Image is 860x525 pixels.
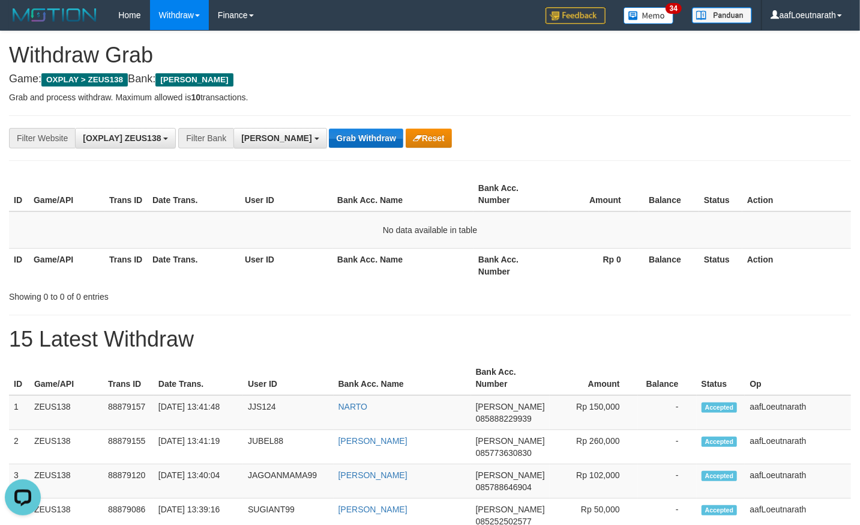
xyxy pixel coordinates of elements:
[29,464,103,499] td: ZEUS138
[148,177,240,211] th: Date Trans.
[742,177,851,211] th: Action
[639,248,699,282] th: Balance
[550,395,638,430] td: Rp 150,000
[702,471,738,481] span: Accepted
[29,177,104,211] th: Game/API
[338,436,407,446] a: [PERSON_NAME]
[745,395,851,430] td: aafLoeutnarath
[338,402,368,411] a: NARTO
[334,361,471,395] th: Bank Acc. Name
[702,402,738,413] span: Accepted
[148,248,240,282] th: Date Trans.
[476,402,545,411] span: [PERSON_NAME]
[9,128,75,148] div: Filter Website
[699,248,742,282] th: Status
[243,430,334,464] td: JUBEL88
[29,248,104,282] th: Game/API
[9,91,851,103] p: Grab and process withdraw. Maximum allowed is transactions.
[406,129,452,148] button: Reset
[697,361,745,395] th: Status
[9,211,851,249] td: No data available in table
[474,177,549,211] th: Bank Acc. Number
[638,430,697,464] td: -
[9,73,851,85] h4: Game: Bank:
[745,464,851,499] td: aafLoeutnarath
[9,464,29,499] td: 3
[638,361,697,395] th: Balance
[75,128,176,148] button: [OXPLAY] ZEUS138
[471,361,550,395] th: Bank Acc. Number
[104,177,148,211] th: Trans ID
[332,177,474,211] th: Bank Acc. Name
[103,395,154,430] td: 88879157
[41,73,128,86] span: OXPLAY > ZEUS138
[240,248,332,282] th: User ID
[549,177,639,211] th: Amount
[83,133,161,143] span: [OXPLAY] ZEUS138
[476,436,545,446] span: [PERSON_NAME]
[699,177,742,211] th: Status
[154,361,243,395] th: Date Trans.
[9,6,100,24] img: MOTION_logo.png
[332,248,474,282] th: Bank Acc. Name
[9,395,29,430] td: 1
[154,464,243,499] td: [DATE] 13:40:04
[5,5,41,41] button: Open LiveChat chat widget
[476,505,545,514] span: [PERSON_NAME]
[546,7,606,24] img: Feedback.jpg
[639,177,699,211] th: Balance
[624,7,674,24] img: Button%20Memo.svg
[9,177,29,211] th: ID
[702,437,738,447] span: Accepted
[29,430,103,464] td: ZEUS138
[692,7,752,23] img: panduan.png
[154,395,243,430] td: [DATE] 13:41:48
[549,248,639,282] th: Rp 0
[233,128,326,148] button: [PERSON_NAME]
[155,73,233,86] span: [PERSON_NAME]
[178,128,233,148] div: Filter Bank
[702,505,738,515] span: Accepted
[476,448,532,458] span: Copy 085773630830 to clipboard
[550,430,638,464] td: Rp 260,000
[550,361,638,395] th: Amount
[9,286,349,303] div: Showing 0 to 0 of 0 entries
[243,361,334,395] th: User ID
[476,414,532,423] span: Copy 085888229939 to clipboard
[103,464,154,499] td: 88879120
[104,248,148,282] th: Trans ID
[9,430,29,464] td: 2
[154,430,243,464] td: [DATE] 13:41:19
[243,464,334,499] td: JAGOANMAMA99
[191,93,200,102] strong: 10
[243,395,334,430] td: JJS124
[9,327,851,351] h1: 15 Latest Withdraw
[474,248,549,282] th: Bank Acc. Number
[241,133,311,143] span: [PERSON_NAME]
[338,470,407,480] a: [PERSON_NAME]
[9,361,29,395] th: ID
[338,505,407,514] a: [PERSON_NAME]
[9,43,851,67] h1: Withdraw Grab
[29,361,103,395] th: Game/API
[638,395,697,430] td: -
[329,129,403,148] button: Grab Withdraw
[550,464,638,499] td: Rp 102,000
[745,430,851,464] td: aafLoeutnarath
[103,361,154,395] th: Trans ID
[666,3,682,14] span: 34
[103,430,154,464] td: 88879155
[742,248,851,282] th: Action
[240,177,332,211] th: User ID
[476,482,532,492] span: Copy 085788646904 to clipboard
[476,470,545,480] span: [PERSON_NAME]
[638,464,697,499] td: -
[29,395,103,430] td: ZEUS138
[9,248,29,282] th: ID
[745,361,851,395] th: Op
